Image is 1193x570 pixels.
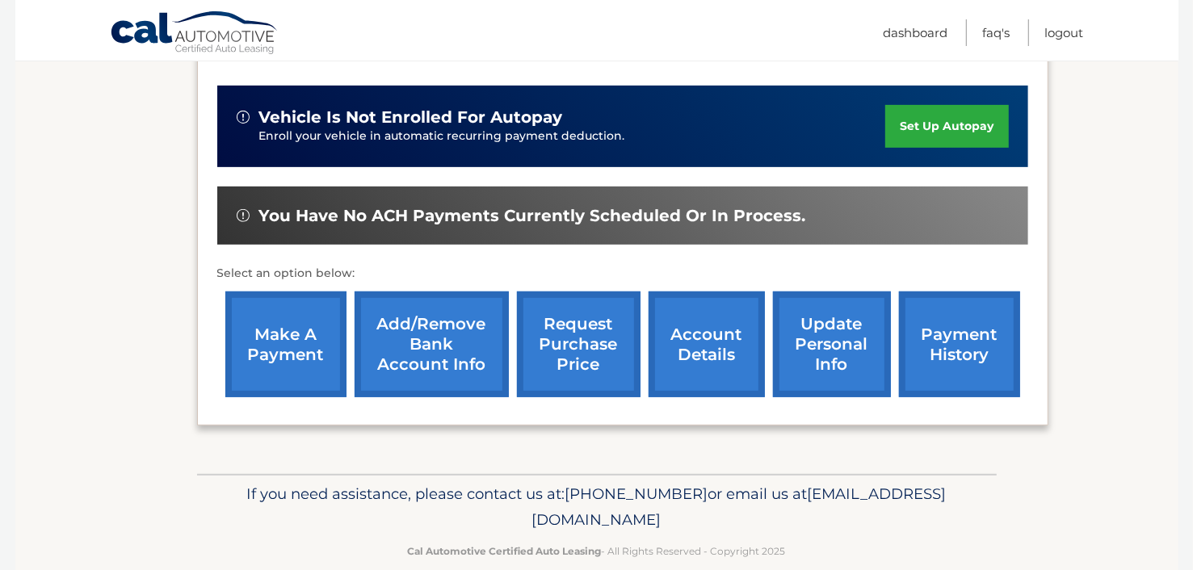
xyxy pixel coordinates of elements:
[899,291,1020,397] a: payment history
[237,111,250,124] img: alert-white.svg
[408,545,602,557] strong: Cal Automotive Certified Auto Leasing
[355,291,509,397] a: Add/Remove bank account info
[237,209,250,222] img: alert-white.svg
[565,484,708,503] span: [PHONE_NUMBER]
[1045,19,1084,46] a: Logout
[532,484,947,529] span: [EMAIL_ADDRESS][DOMAIN_NAME]
[885,105,1008,148] a: set up autopay
[983,19,1010,46] a: FAQ's
[259,107,563,128] span: vehicle is not enrolled for autopay
[110,10,279,57] a: Cal Automotive
[259,206,806,226] span: You have no ACH payments currently scheduled or in process.
[773,291,891,397] a: update personal info
[884,19,948,46] a: Dashboard
[517,291,641,397] a: request purchase price
[259,128,886,145] p: Enroll your vehicle in automatic recurring payment deduction.
[217,264,1028,283] p: Select an option below:
[208,481,986,533] p: If you need assistance, please contact us at: or email us at
[225,291,347,397] a: make a payment
[208,543,986,560] p: - All Rights Reserved - Copyright 2025
[649,291,765,397] a: account details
